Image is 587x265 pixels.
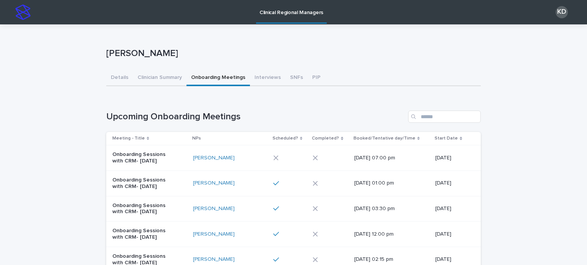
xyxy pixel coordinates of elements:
p: [PERSON_NAME] [106,48,478,59]
p: Meeting - Title [112,134,145,143]
input: Search [408,111,481,123]
p: [DATE] [435,206,469,212]
p: [DATE] 02:15 pm [354,256,418,263]
p: Onboarding Sessions with CRM- [DATE] [112,202,176,215]
p: Onboarding Sessions with CRM- [DATE] [112,151,176,164]
p: Onboarding Sessions with CRM- [DATE] [112,228,176,241]
p: [DATE] 12:00 pm [354,231,418,238]
p: [DATE] 07:00 pm [354,155,418,161]
p: [DATE] [435,256,469,263]
button: SNFs [285,70,308,86]
p: Completed? [312,134,339,143]
p: Onboarding Sessions with CRM- [DATE] [112,177,176,190]
a: [PERSON_NAME] [193,231,235,238]
h1: Upcoming Onboarding Meetings [106,111,405,122]
p: Booked/Tentative day/Time [353,134,415,143]
button: Clinician Summary [133,70,186,86]
a: [PERSON_NAME] [193,206,235,212]
p: [DATE] 03:30 pm [354,206,418,212]
p: [DATE] [435,180,469,186]
button: PIP [308,70,325,86]
div: KD [556,6,568,18]
p: [DATE] [435,231,469,238]
tr: Onboarding Sessions with CRM- [DATE][PERSON_NAME] [DATE] 12:00 pm[DATE] [106,222,481,247]
button: Interviews [250,70,285,86]
p: NPs [192,134,201,143]
button: Details [106,70,133,86]
button: Onboarding Meetings [186,70,250,86]
a: [PERSON_NAME] [193,155,235,161]
tr: Onboarding Sessions with CRM- [DATE][PERSON_NAME] [DATE] 07:00 pm[DATE] [106,145,481,171]
p: [DATE] 01:00 pm [354,180,418,186]
tr: Onboarding Sessions with CRM- [DATE][PERSON_NAME] [DATE] 03:30 pm[DATE] [106,196,481,222]
a: [PERSON_NAME] [193,180,235,186]
a: [PERSON_NAME] [193,256,235,263]
p: Scheduled? [272,134,298,143]
p: [DATE] [435,155,469,161]
p: Start Date [435,134,458,143]
img: stacker-logo-s-only.png [15,5,31,20]
tr: Onboarding Sessions with CRM- [DATE][PERSON_NAME] [DATE] 01:00 pm[DATE] [106,170,481,196]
